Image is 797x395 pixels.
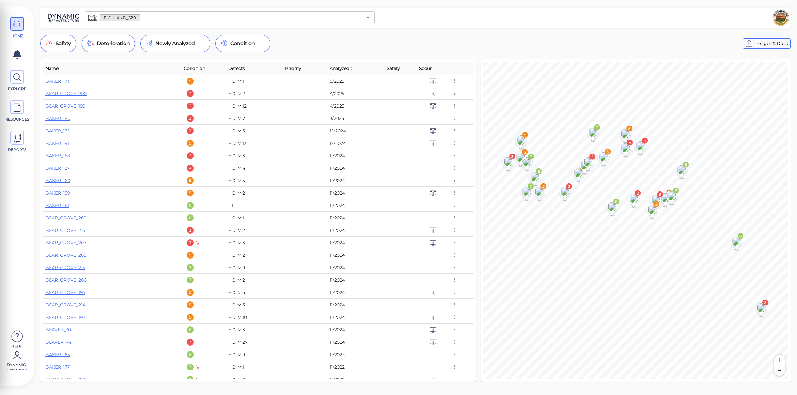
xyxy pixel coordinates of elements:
div: 11/2024 [330,202,382,209]
span: RICHLAND_320 [100,15,140,21]
div: 11/2024 [330,153,382,159]
div: 11/2024 [330,289,382,296]
div: H:0, M:27 [228,339,280,345]
div: 2 [187,115,194,122]
span: Priority [285,65,301,72]
div: 3 [187,239,194,246]
div: H:0, M:10 [228,314,280,320]
div: H:0, M:11 [228,78,280,84]
div: H:0, M:9 [228,264,280,271]
div: 5 [187,177,194,184]
span: HOME [4,33,31,39]
a: BAKER_177 [45,364,70,370]
text: 6 [739,234,742,238]
a: BEAR_GROVE_195 [45,290,85,295]
div: H:0, M:2 [228,252,280,258]
text: 3 [658,192,661,197]
div: 11/2024 [330,240,382,246]
div: 5 [187,252,194,259]
text: 4 [644,138,646,143]
div: H:0, M:2 [228,90,280,97]
button: Zoom in [774,355,785,365]
div: H:0, M:3 [228,128,280,134]
div: 5 [187,78,194,85]
div: 3 [187,339,194,346]
div: 4 [187,165,194,172]
span: Analyzed [330,65,353,72]
div: H:0, M:13 [228,140,280,146]
text: 7 [596,125,598,130]
div: 5 [187,289,194,296]
div: 5 [187,314,194,321]
a: BEAR_GROVE_199 [45,103,86,109]
span: EXPLORE [4,86,31,92]
div: 4/2025 [330,103,382,109]
div: 3 [187,227,194,234]
span: Name [45,65,59,72]
div: 11/2024 [330,227,382,233]
a: EXPLORE [3,70,31,92]
div: 12/2024 [330,140,382,146]
div: H:0, M:7 [228,115,280,122]
div: H:0, M:8 [228,376,280,383]
a: BEAR_GROVE_207 [45,240,86,246]
span: RESOURCES [4,117,31,122]
div: 11/2022 [330,364,382,370]
text: 3 [764,300,766,305]
div: H:0, M:2 [228,277,280,283]
div: 11/2024 [330,252,382,258]
div: 7 [187,277,194,283]
div: 4/2025 [330,90,382,97]
div: H:0, M:4 [228,165,280,171]
div: H:0, M:3 [228,327,280,333]
span: Newly Analyzed [155,40,195,47]
div: H:0, M:9 [228,351,280,358]
a: HOME [3,17,31,39]
a: BAKER_180 [45,116,70,121]
span: Condition [184,65,205,72]
div: H:0, M:1 [228,215,280,221]
a: BEAR_GROVE_209 [45,215,87,221]
div: 3/2025 [330,115,382,122]
a: BEAR_GROVE_215 [45,265,85,270]
a: BAKER_185 [45,352,70,357]
span: Dynamic Infra CS-8 [3,362,30,370]
a: BAKER_158 [45,153,70,158]
div: 7 [187,376,194,383]
div: 11/2024 [330,215,382,221]
span: Scour [419,65,432,72]
div: 11/2024 [330,177,382,184]
a: BEAR_GROVE_197 [45,315,85,320]
div: 11/2024 [330,277,382,283]
text: 5 [606,149,609,154]
a: BEAR_GROVE_192 [45,377,85,382]
a: BEAR_GROVE_206 [45,277,87,283]
div: 4 [187,90,194,97]
a: BAKER_175 [45,128,70,134]
div: 11/2024 [330,314,382,320]
a: BEAR_GROVE_200 [45,91,87,96]
text: 3 [568,184,570,189]
div: 5 [187,301,194,308]
a: BAKER_161 [45,203,69,208]
div: 5 [187,140,194,147]
a: BAKER_160 [45,178,70,183]
text: 6 [615,199,618,204]
span: Condition [230,40,255,47]
img: sort_z_to_a [349,67,353,70]
div: 11/2024 [330,339,382,345]
div: 11/2024 [330,190,382,196]
div: H:0, M:3 [228,240,280,246]
div: L:1 [228,202,280,209]
button: Open [364,13,372,22]
div: 7 [187,264,194,271]
text: 6 [685,162,687,167]
div: 8/2025 [330,78,382,84]
a: BEAR_GROVE_213 [45,227,85,233]
span: Safety [56,40,71,47]
div: 11/2023 [330,351,382,358]
div: 11/2024 [330,302,382,308]
span: Help [3,343,30,348]
iframe: Chat [771,367,792,390]
text: 5 [523,150,526,154]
